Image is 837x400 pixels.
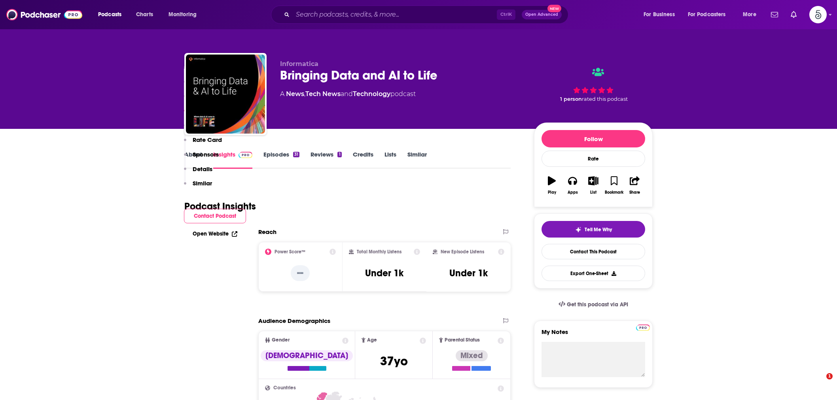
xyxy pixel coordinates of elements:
[683,8,737,21] button: open menu
[522,10,562,19] button: Open AdvancedNew
[353,90,390,98] a: Technology
[184,151,219,165] button: Sponsors
[337,152,341,157] div: 1
[575,226,581,233] img: tell me why sparkle
[449,267,488,279] h3: Under 1k
[625,171,645,200] button: Share
[6,7,82,22] img: Podchaser - Follow, Share and Rate Podcasts
[258,228,276,236] h2: Reach
[304,90,305,98] span: ,
[184,209,246,223] button: Contact Podcast
[809,6,827,23] button: Show profile menu
[585,226,612,233] span: Tell Me Why
[357,249,401,255] h2: Total Monthly Listens
[768,8,781,21] a: Show notifications dropdown
[604,171,624,200] button: Bookmark
[542,328,645,342] label: My Notes
[275,249,305,255] h2: Power Score™
[590,190,597,195] div: List
[629,190,640,195] div: Share
[286,90,304,98] a: News
[311,151,341,169] a: Reviews1
[169,9,197,20] span: Monitoring
[809,6,827,23] img: User Profile
[384,151,396,169] a: Lists
[184,179,212,194] button: Similar
[688,9,726,20] span: For Podcasters
[293,8,497,21] input: Search podcasts, credits, & more...
[380,353,408,369] span: 37 yo
[644,9,675,20] span: For Business
[341,90,353,98] span: and
[534,60,653,109] div: 1 personrated this podcast
[743,9,756,20] span: More
[365,267,403,279] h3: Under 1k
[548,190,556,195] div: Play
[258,317,330,325] h2: Audience Demographics
[636,325,650,331] img: Podchaser Pro
[542,221,645,238] button: tell me why sparkleTell Me Why
[445,338,480,343] span: Parental Status
[560,96,582,102] span: 1 person
[497,9,515,20] span: Ctrl K
[582,96,628,102] span: rated this podcast
[567,301,628,308] span: Get this podcast via API
[407,151,427,169] a: Similar
[367,338,377,343] span: Age
[273,385,296,391] span: Countries
[136,9,153,20] span: Charts
[583,171,604,200] button: List
[278,6,576,24] div: Search podcasts, credits, & more...
[605,190,623,195] div: Bookmark
[441,249,484,255] h2: New Episode Listens
[280,60,318,68] span: Informatica
[263,151,299,169] a: Episodes31
[562,171,583,200] button: Apps
[193,179,212,187] p: Similar
[193,151,219,158] p: Sponsors
[809,6,827,23] span: Logged in as Spiral5-G2
[525,13,558,17] span: Open Advanced
[542,151,645,167] div: Rate
[305,90,341,98] a: Tech News
[568,190,578,195] div: Apps
[456,350,488,361] div: Mixed
[542,130,645,147] button: Follow
[272,338,290,343] span: Gender
[131,8,158,21] a: Charts
[184,165,212,180] button: Details
[291,265,310,281] p: --
[98,9,121,20] span: Podcasts
[788,8,800,21] a: Show notifications dropdown
[737,8,766,21] button: open menu
[542,266,645,281] button: Export One-Sheet
[826,373,833,379] span: 1
[193,230,237,237] a: Open Website
[293,152,299,157] div: 31
[193,165,212,173] p: Details
[542,171,562,200] button: Play
[163,8,207,21] button: open menu
[353,151,373,169] a: Credits
[542,244,645,259] a: Contact This Podcast
[186,55,265,134] img: Bringing Data and AI to Life
[638,8,685,21] button: open menu
[280,89,416,99] div: A podcast
[261,350,353,361] div: [DEMOGRAPHIC_DATA]
[552,295,634,314] a: Get this podcast via API
[810,373,829,392] iframe: Intercom live chat
[93,8,132,21] button: open menu
[636,323,650,331] a: Pro website
[547,5,562,12] span: New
